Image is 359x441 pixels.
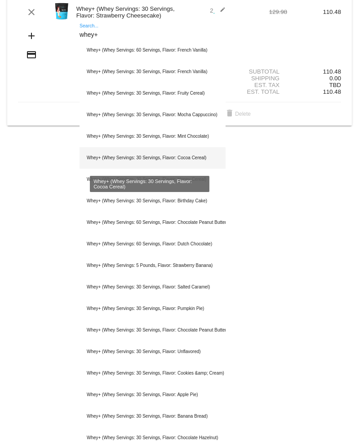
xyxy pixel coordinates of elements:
[80,341,226,362] div: Whey+ (Whey Servings: 30 Servings, Flavor: Unflavored)
[210,7,226,14] span: 2
[233,9,287,15] div: 129.98
[80,83,226,104] div: Whey+ (Whey Servings: 30 Servings, Flavor: Fruity Cereal)
[80,104,226,126] div: Whey+ (Whey Servings: 30 Servings, Flavor: Mocha Cappuccino)
[26,49,37,60] mat-icon: credit_card
[80,126,226,147] div: Whey+ (Whey Servings: 30 Servings, Flavor: Mint Chocolate)
[80,298,226,319] div: Whey+ (Whey Servings: 30 Servings, Flavor: Pumpkin Pie)
[224,111,251,117] span: Delete
[72,5,180,19] div: Whey+ (Whey Servings: 30 Servings, Flavor: Strawberry Cheesecake)
[80,212,226,233] div: Whey+ (Whey Servings: 60 Servings, Flavor: Chocolate Peanut Butter)
[287,68,341,75] div: 110.48
[80,61,226,83] div: Whey+ (Whey Servings: 30 Servings, Flavor: French Vanilla)
[80,233,226,255] div: Whey+ (Whey Servings: 60 Servings, Flavor: Dutch Chocolate)
[224,109,235,119] mat-icon: delete
[80,39,226,61] div: Whey+ (Whey Servings: 60 Servings, Flavor: French Vanilla)
[80,362,226,384] div: Whey+ (Whey Servings: 30 Servings, Flavor: Cookies &amp; Cream)
[233,88,287,95] div: Est. Total
[329,75,341,82] span: 0.00
[26,7,37,17] mat-icon: clear
[80,147,226,169] div: Whey+ (Whey Servings: 30 Servings, Flavor: Cocoa Cereal)
[80,384,226,406] div: Whey+ (Whey Servings: 30 Servings, Flavor: Apple Pie)
[80,31,226,39] input: Search...
[80,276,226,298] div: Whey+ (Whey Servings: 30 Servings, Flavor: Salted Caramel)
[233,68,287,75] div: Subtotal
[215,7,226,17] mat-icon: edit
[233,82,287,88] div: Est. Tax
[80,255,226,276] div: Whey+ (Whey Servings: 5 Pounds, Flavor: Strawberry Banana)
[287,9,341,15] div: 110.48
[80,319,226,341] div: Whey+ (Whey Servings: 30 Servings, Flavor: Chocolate Peanut Butter)
[329,82,341,88] span: TBD
[80,406,226,427] div: Whey+ (Whey Servings: 30 Servings, Flavor: Banana Bread)
[323,88,341,95] span: 110.48
[233,75,287,82] div: Shipping
[80,169,226,190] div: Whey+ (Whey Servings: 30 Servings, Flavor: Honey Cereal)
[217,106,258,122] button: Delete
[26,31,37,41] mat-icon: add
[80,190,226,212] div: Whey+ (Whey Servings: 30 Servings, Flavor: Birthday Cake)
[53,2,71,20] img: Image-1-Whey-2lb-Strawberry-Cheesecake-1000x1000-Roman-Berezecky.png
